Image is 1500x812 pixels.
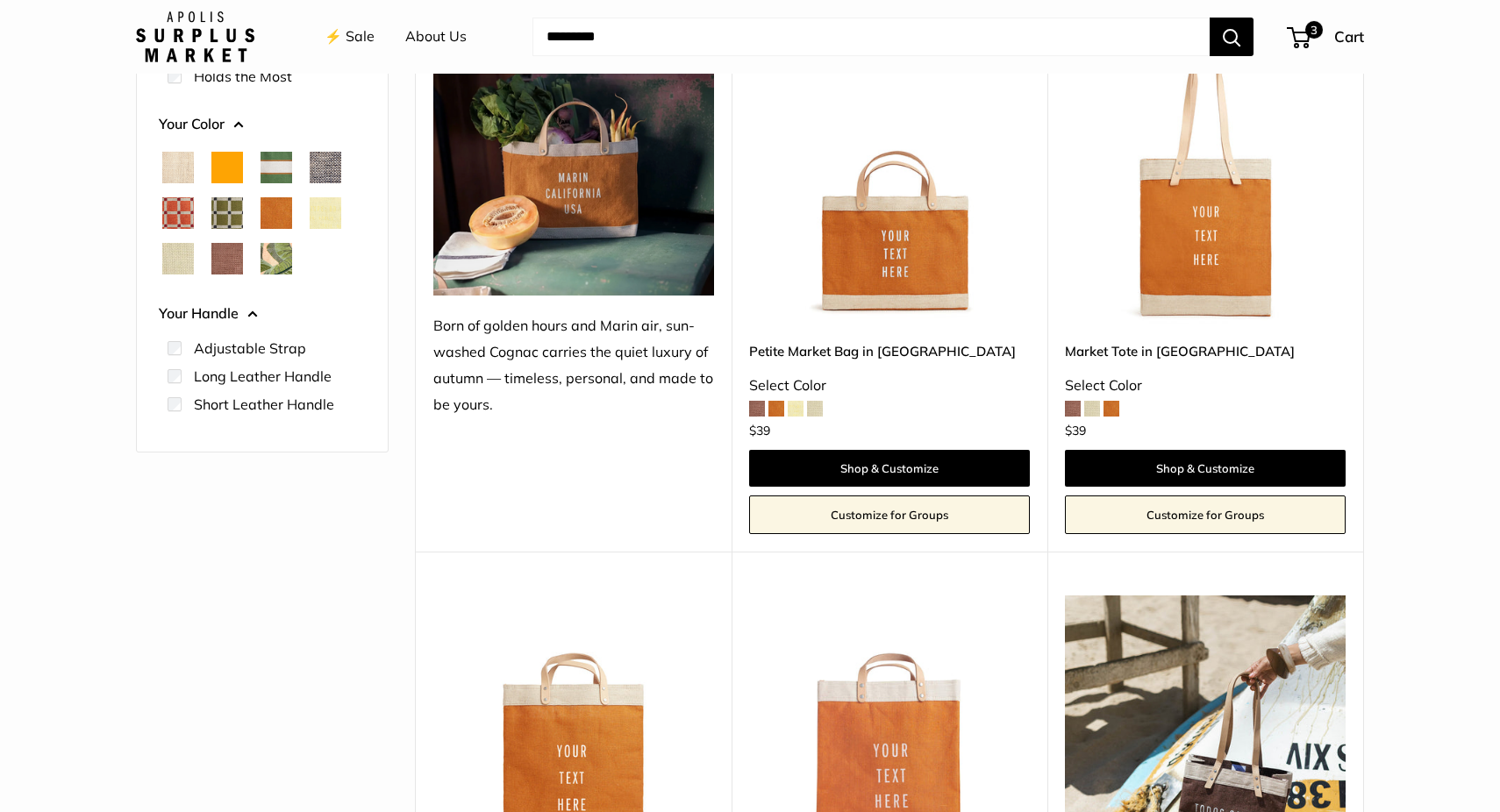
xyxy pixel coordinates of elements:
[749,450,1030,487] a: Shop & Customize
[194,366,332,387] label: Long Leather Handle
[749,341,1030,361] a: Petite Market Bag in [GEOGRAPHIC_DATA]
[194,66,292,87] label: Holds the Most
[162,197,194,229] button: Chenille Window Brick
[433,313,714,418] div: Born of golden hours and Marin air, sun-washed Cognac carries the quiet luxury of autumn — timele...
[1210,18,1254,56] button: Search
[1305,21,1323,39] span: 3
[194,338,306,359] label: Adjustable Strap
[1334,27,1364,46] span: Cart
[1065,423,1086,438] span: $39
[1065,373,1346,399] div: Select Color
[310,152,341,183] button: Chambray
[749,43,1030,324] a: Petite Market Bag in CognacPetite Market Bag in Cognac
[136,11,254,62] img: Apolis: Surplus Market
[211,243,243,274] button: Mustang
[749,495,1030,534] a: Customize for Groups
[261,197,292,229] button: Cognac
[1289,23,1364,51] a: 3 Cart
[405,24,467,50] a: About Us
[1065,341,1346,361] a: Market Tote in [GEOGRAPHIC_DATA]
[194,394,334,415] label: Short Leather Handle
[1065,450,1346,487] a: Shop & Customize
[159,301,366,327] button: Your Handle
[1065,495,1346,534] a: Customize for Groups
[749,43,1030,324] img: Petite Market Bag in Cognac
[749,373,1030,399] div: Select Color
[310,197,341,229] button: Daisy
[325,24,375,50] a: ⚡️ Sale
[261,243,292,274] button: Palm Leaf
[211,152,243,183] button: Orange
[261,152,292,183] button: Court Green
[211,197,243,229] button: Chenille Window Sage
[1065,43,1346,324] img: Market Tote in Cognac
[433,43,714,296] img: Born of golden hours and Marin air, sun-washed Cognac carries the quiet luxury of autumn — timele...
[159,111,366,138] button: Your Color
[162,243,194,274] button: Mint Sorbet
[162,152,194,183] button: Natural
[749,423,770,438] span: $39
[532,18,1210,56] input: Search...
[1065,43,1346,324] a: Market Tote in CognacMarket Tote in Cognac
